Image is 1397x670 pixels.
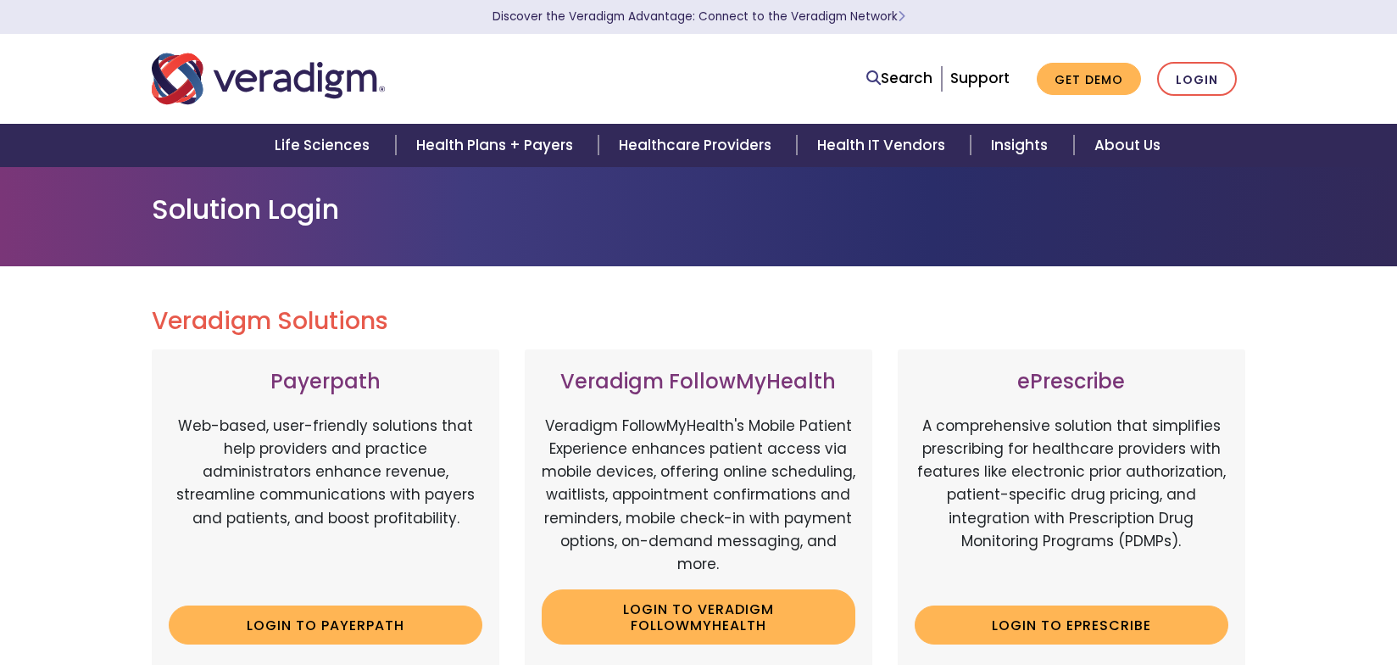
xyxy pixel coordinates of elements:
[169,370,482,394] h3: Payerpath
[152,193,1245,226] h1: Solution Login
[542,589,855,645] a: Login to Veradigm FollowMyHealth
[152,307,1245,336] h2: Veradigm Solutions
[950,68,1010,88] a: Support
[915,606,1228,645] a: Login to ePrescribe
[542,370,855,394] h3: Veradigm FollowMyHealth
[169,415,482,593] p: Web-based, user-friendly solutions that help providers and practice administrators enhance revenu...
[915,370,1228,394] h3: ePrescribe
[169,606,482,645] a: Login to Payerpath
[866,67,932,90] a: Search
[152,51,385,107] img: Veradigm logo
[971,124,1073,167] a: Insights
[254,124,395,167] a: Life Sciences
[797,124,971,167] a: Health IT Vendors
[1074,124,1181,167] a: About Us
[915,415,1228,593] p: A comprehensive solution that simplifies prescribing for healthcare providers with features like ...
[396,124,598,167] a: Health Plans + Payers
[1037,63,1141,96] a: Get Demo
[542,415,855,576] p: Veradigm FollowMyHealth's Mobile Patient Experience enhances patient access via mobile devices, o...
[598,124,797,167] a: Healthcare Providers
[493,8,905,25] a: Discover the Veradigm Advantage: Connect to the Veradigm NetworkLearn More
[898,8,905,25] span: Learn More
[1157,62,1237,97] a: Login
